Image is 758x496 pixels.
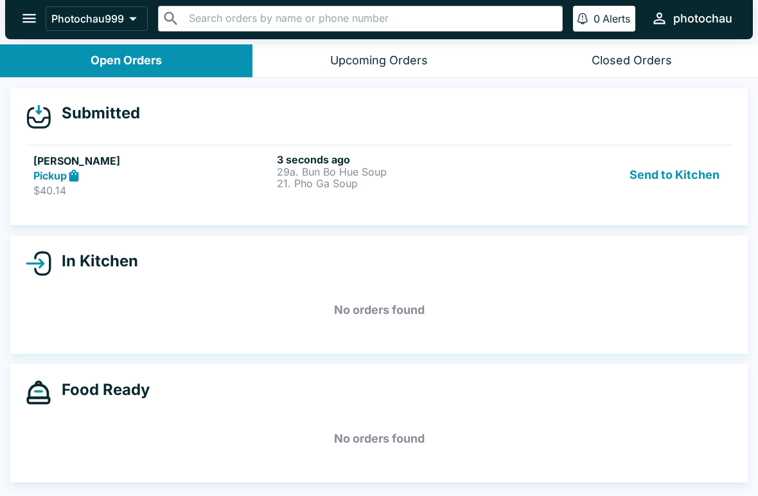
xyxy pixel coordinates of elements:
h4: Submitted [51,104,140,123]
h5: No orders found [26,416,732,462]
button: Send to Kitchen [624,153,725,197]
p: 21. Pho Ga Soup [277,178,515,189]
div: Closed Orders [592,53,672,68]
div: Open Orders [91,53,162,68]
h6: 3 seconds ago [277,153,515,166]
div: Upcoming Orders [330,53,428,68]
p: $40.14 [33,184,272,197]
button: Photochau999 [46,6,148,31]
p: 29a. Bun Bo Hue Soup [277,166,515,178]
button: open drawer [13,2,46,35]
p: Photochau999 [51,12,124,25]
button: photochau [646,5,737,32]
h4: In Kitchen [51,252,138,271]
input: Search orders by name or phone number [185,10,557,28]
a: [PERSON_NAME]Pickup$40.143 seconds ago29a. Bun Bo Hue Soup21. Pho Ga SoupSend to Kitchen [26,145,732,205]
strong: Pickup [33,169,67,182]
div: photochau [673,11,732,26]
h5: [PERSON_NAME] [33,153,272,169]
p: Alerts [603,12,630,25]
h4: Food Ready [51,380,150,400]
p: 0 [594,12,600,25]
h5: No orders found [26,287,732,333]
